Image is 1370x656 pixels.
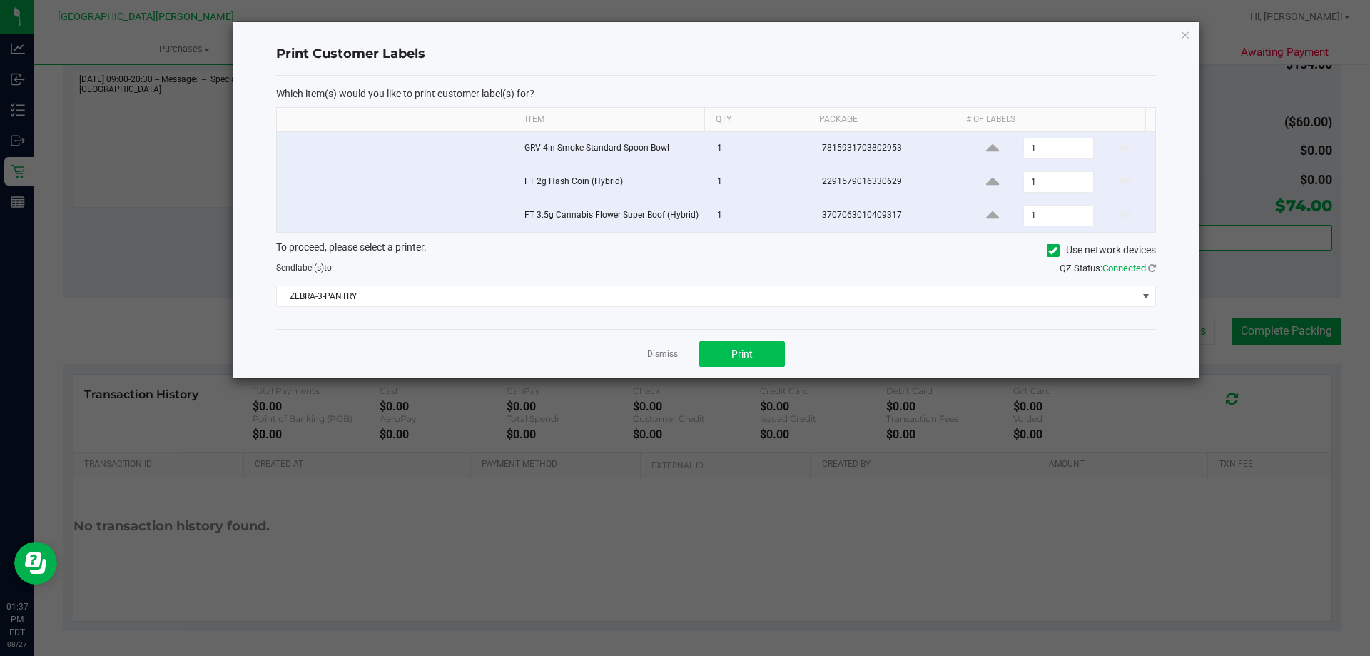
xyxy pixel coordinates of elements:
[14,542,57,585] iframe: Resource center
[265,240,1167,261] div: To proceed, please select a printer.
[1047,243,1156,258] label: Use network devices
[514,108,704,132] th: Item
[516,199,709,232] td: FT 3.5g Cannabis Flower Super Boof (Hybrid)
[277,286,1137,306] span: ZEBRA-3-PANTRY
[647,348,678,360] a: Dismiss
[699,341,785,367] button: Print
[295,263,324,273] span: label(s)
[813,132,963,166] td: 7815931703802953
[955,108,1145,132] th: # of labels
[813,166,963,199] td: 2291579016330629
[276,263,334,273] span: Send to:
[709,199,813,232] td: 1
[808,108,955,132] th: Package
[516,132,709,166] td: GRV 4in Smoke Standard Spoon Bowl
[813,199,963,232] td: 3707063010409317
[731,348,753,360] span: Print
[709,166,813,199] td: 1
[276,45,1156,64] h4: Print Customer Labels
[276,87,1156,100] p: Which item(s) would you like to print customer label(s) for?
[1102,263,1146,273] span: Connected
[709,132,813,166] td: 1
[516,166,709,199] td: FT 2g Hash Coin (Hybrid)
[704,108,808,132] th: Qty
[1060,263,1156,273] span: QZ Status:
